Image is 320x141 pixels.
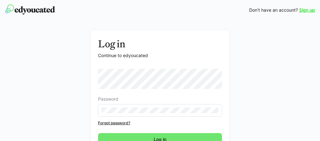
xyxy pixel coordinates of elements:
[98,97,118,102] span: Password
[98,38,222,50] h3: Log in
[98,52,222,59] p: Continue to edyoucated
[98,120,222,126] a: Forgot password?
[249,7,298,13] span: Don't have an account?
[5,4,55,15] img: edyoucated
[299,7,315,13] a: Sign up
